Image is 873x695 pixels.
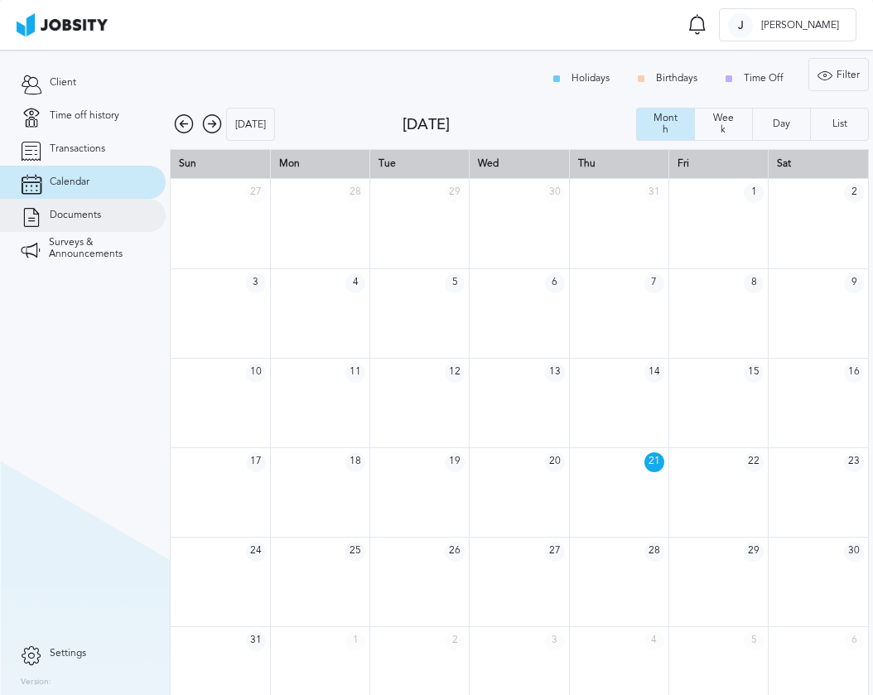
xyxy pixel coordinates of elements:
[545,183,565,203] span: 30
[753,20,847,31] span: [PERSON_NAME]
[246,183,266,203] span: 27
[227,109,274,142] div: [DATE]
[844,631,864,651] span: 6
[445,273,465,293] span: 5
[810,108,869,141] button: List
[246,452,266,472] span: 17
[824,118,856,130] div: List
[777,157,791,169] span: Sat
[17,13,108,36] img: ab4bad089aa723f57921c736e9817d99.png
[345,273,365,293] span: 4
[844,452,864,472] span: 23
[744,363,764,383] span: 15
[445,452,465,472] span: 19
[246,273,266,293] span: 3
[703,113,744,136] div: Week
[744,273,764,293] span: 8
[445,631,465,651] span: 2
[728,13,753,38] div: J
[545,542,565,562] span: 27
[844,542,864,562] span: 30
[246,631,266,651] span: 31
[644,183,664,203] span: 31
[49,237,145,260] span: Surveys & Announcements
[752,108,810,141] button: Day
[545,631,565,651] span: 3
[50,176,89,188] span: Calendar
[345,631,365,651] span: 1
[644,542,664,562] span: 28
[246,542,266,562] span: 24
[744,452,764,472] span: 22
[744,631,764,651] span: 5
[50,648,86,659] span: Settings
[403,116,635,133] div: [DATE]
[379,157,396,169] span: Tue
[246,363,266,383] span: 10
[644,452,664,472] span: 21
[545,452,565,472] span: 20
[545,363,565,383] span: 13
[844,183,864,203] span: 2
[50,77,76,89] span: Client
[345,183,365,203] span: 28
[844,363,864,383] span: 16
[844,273,864,293] span: 9
[279,157,300,169] span: Mon
[345,542,365,562] span: 25
[636,108,694,141] button: Month
[764,118,798,130] div: Day
[345,452,365,472] span: 18
[578,157,596,169] span: Thu
[644,363,664,383] span: 14
[50,143,105,155] span: Transactions
[644,631,664,651] span: 4
[744,183,764,203] span: 1
[445,363,465,383] span: 12
[445,542,465,562] span: 26
[445,183,465,203] span: 29
[21,678,51,688] label: Version:
[694,108,752,141] button: Week
[808,58,869,91] button: Filter
[719,8,856,41] button: J[PERSON_NAME]
[50,110,119,122] span: Time off history
[744,542,764,562] span: 29
[478,157,499,169] span: Wed
[345,363,365,383] span: 11
[678,157,689,169] span: Fri
[179,157,196,169] span: Sun
[644,273,664,293] span: 7
[809,59,868,92] div: Filter
[645,113,686,136] div: Month
[50,210,101,221] span: Documents
[226,108,275,141] button: [DATE]
[545,273,565,293] span: 6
